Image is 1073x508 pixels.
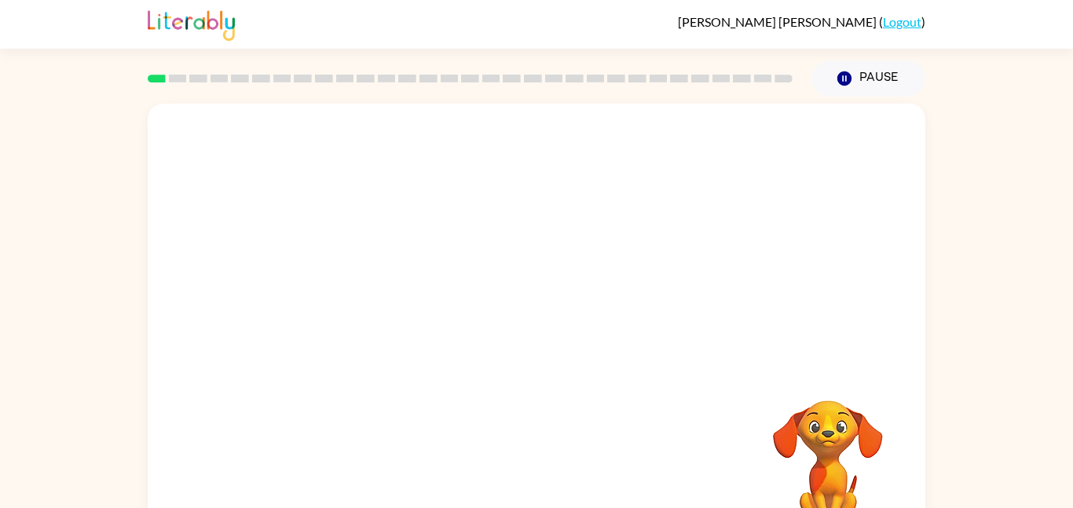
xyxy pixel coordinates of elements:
[678,14,925,29] div: ( )
[883,14,921,29] a: Logout
[148,6,235,41] img: Literably
[678,14,879,29] span: [PERSON_NAME] [PERSON_NAME]
[811,60,925,97] button: Pause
